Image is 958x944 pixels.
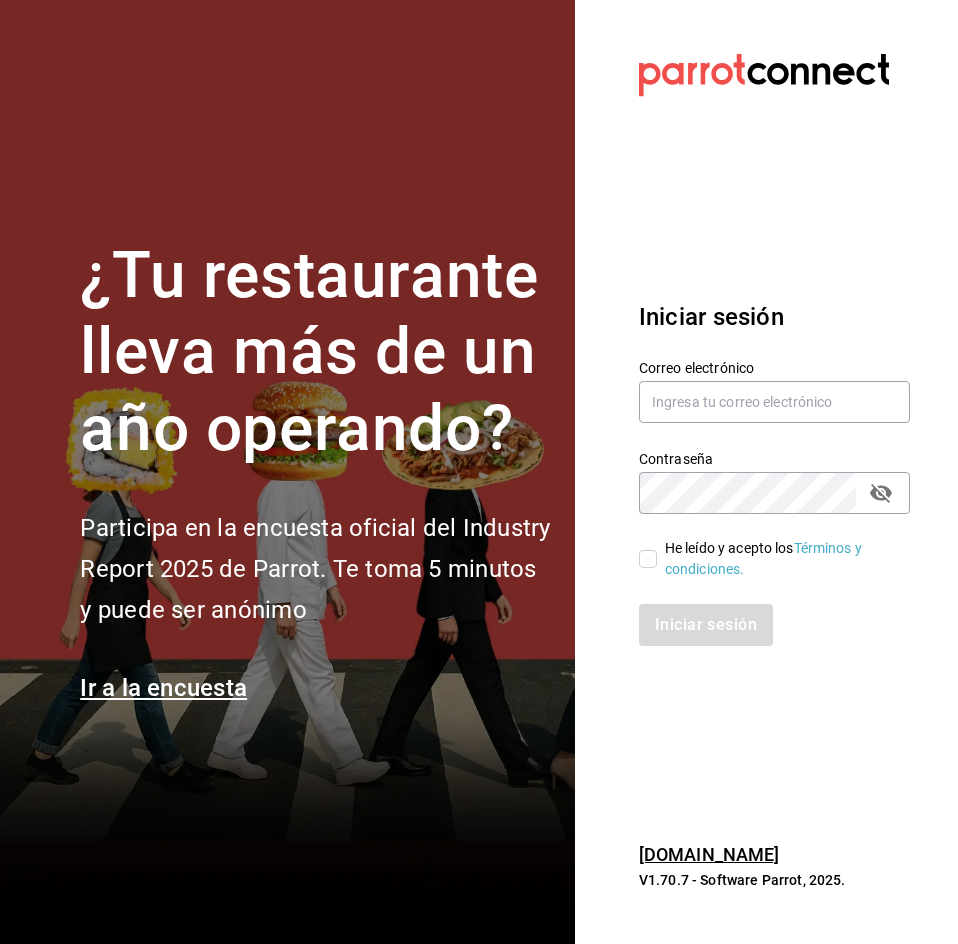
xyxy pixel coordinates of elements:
a: Términos y condiciones. [665,540,862,577]
font: Contraseña [639,450,713,466]
font: V1.70.7 - Software Parrot, 2025. [639,872,846,888]
font: He leído y acepto los [665,540,794,556]
font: ¿Tu restaurante lleva más de un año operando? [80,238,538,467]
a: [DOMAIN_NAME] [639,844,780,865]
font: Participa en la encuesta oficial del Industry Report 2025 de Parrot. Te toma 5 minutos y puede se... [80,514,550,624]
input: Ingresa tu correo electrónico [639,381,910,423]
a: Ir a la encuesta [80,674,247,702]
button: campo de contraseña [864,476,898,510]
font: Iniciar sesión [639,303,784,331]
font: Correo electrónico [639,359,754,375]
